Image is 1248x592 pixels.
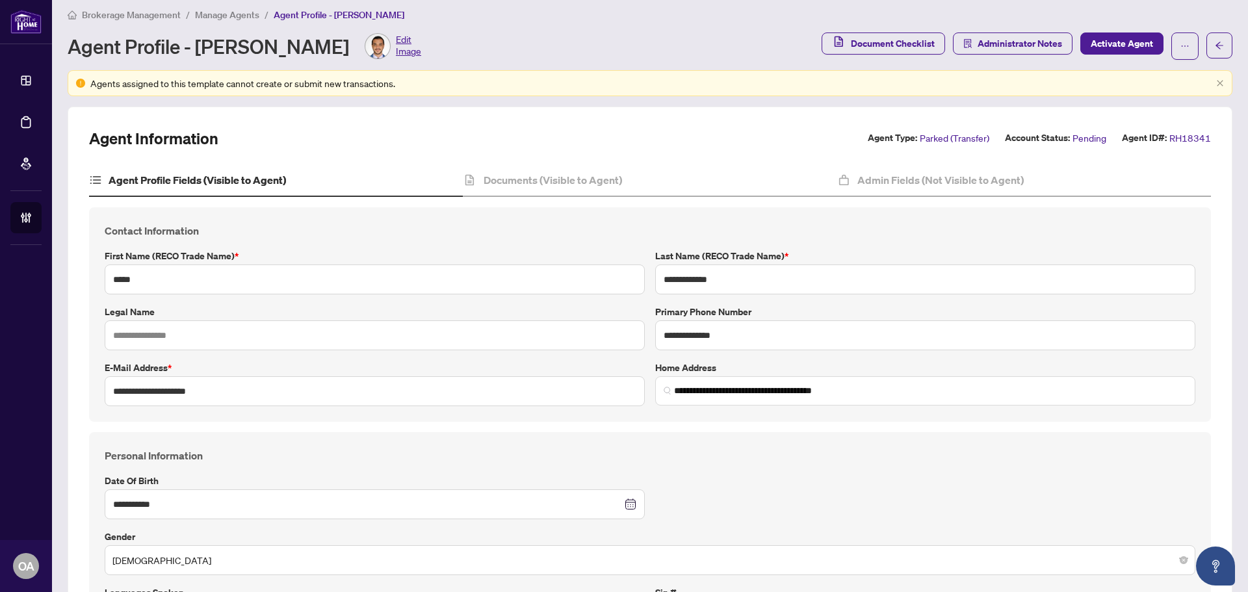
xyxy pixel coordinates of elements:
li: / [186,7,190,22]
span: ellipsis [1180,42,1189,51]
button: Administrator Notes [953,32,1072,55]
span: Agent Profile - [PERSON_NAME] [274,9,404,21]
label: Primary Phone Number [655,305,1195,319]
label: Agent Type: [868,131,917,146]
span: exclamation-circle [76,79,85,88]
label: Last Name (RECO Trade Name) [655,249,1195,263]
span: OA [18,557,34,575]
span: Male [112,548,1188,573]
span: RH18341 [1169,131,1211,146]
button: Document Checklist [822,32,945,55]
div: Agent Profile - [PERSON_NAME] [68,33,421,59]
h4: Admin Fields (Not Visible to Agent) [857,172,1024,188]
label: Home Address [655,361,1195,375]
img: logo [10,10,42,34]
span: arrow-left [1215,41,1224,50]
h4: Documents (Visible to Agent) [484,172,622,188]
h4: Personal Information [105,448,1195,463]
span: Edit Image [396,33,421,59]
span: Activate Agent [1091,33,1153,54]
button: Activate Agent [1080,32,1163,55]
label: Agent ID#: [1122,131,1167,146]
span: Brokerage Management [82,9,181,21]
h4: Contact Information [105,223,1195,238]
label: Legal Name [105,305,645,319]
button: Open asap [1196,547,1235,586]
img: search_icon [664,387,671,394]
img: Profile Icon [365,34,390,58]
span: Parked (Transfer) [920,131,989,146]
label: Gender [105,530,1195,544]
label: Date of Birth [105,474,645,488]
h2: Agent Information [89,128,218,149]
li: / [265,7,268,22]
span: Pending [1072,131,1106,146]
span: Administrator Notes [978,33,1062,54]
label: E-mail Address [105,361,645,375]
div: Agents assigned to this template cannot create or submit new transactions. [90,76,1211,90]
label: First Name (RECO Trade Name) [105,249,645,263]
button: close [1216,79,1224,88]
span: home [68,10,77,19]
label: Account Status: [1005,131,1070,146]
span: Manage Agents [195,9,259,21]
span: close [1216,79,1224,87]
span: Document Checklist [851,33,935,54]
span: close-circle [1180,556,1188,564]
h4: Agent Profile Fields (Visible to Agent) [109,172,286,188]
span: solution [963,39,972,48]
